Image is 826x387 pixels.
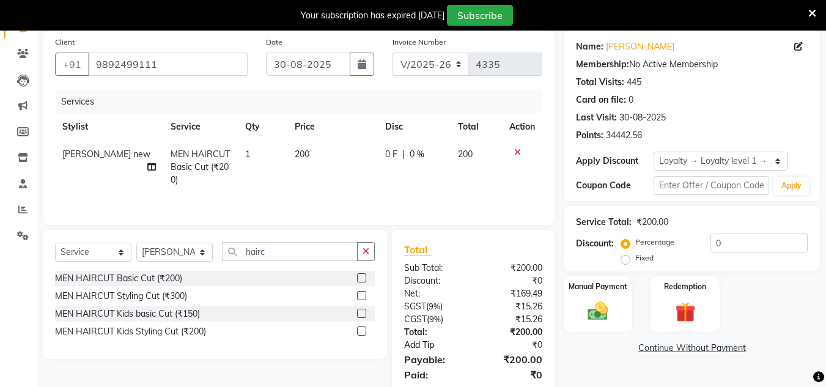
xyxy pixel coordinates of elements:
[402,148,405,161] span: |
[473,287,551,300] div: ₹169.49
[395,275,473,287] div: Discount:
[55,290,187,303] div: MEN HAIRCUT Styling Cut (₹300)
[429,301,440,311] span: 9%
[576,76,624,89] div: Total Visits:
[569,281,627,292] label: Manual Payment
[576,94,626,106] div: Card on file:
[576,237,614,250] div: Discount:
[619,111,666,124] div: 30-08-2025
[393,37,446,48] label: Invoice Number
[62,149,150,160] span: [PERSON_NAME] new
[576,40,603,53] div: Name:
[447,5,513,26] button: Subscribe
[473,367,551,382] div: ₹0
[395,326,473,339] div: Total:
[581,300,614,323] img: _cash.svg
[473,300,551,313] div: ₹15.26
[163,113,238,141] th: Service
[301,9,444,22] div: Your subscription has expired [DATE]
[55,272,182,285] div: MEN HAIRCUT Basic Cut (₹200)
[429,314,441,324] span: 9%
[576,129,603,142] div: Points:
[55,113,163,141] th: Stylist
[395,262,473,275] div: Sub Total:
[404,314,427,325] span: CGST
[55,325,206,338] div: MEN HAIRCUT Kids Styling Cut (₹200)
[473,313,551,326] div: ₹15.26
[395,313,473,326] div: ( )
[576,111,617,124] div: Last Visit:
[473,275,551,287] div: ₹0
[635,252,654,264] label: Fixed
[636,216,668,229] div: ₹200.00
[404,243,432,256] span: Total
[654,176,769,195] input: Enter Offer / Coupon Code
[55,308,200,320] div: MEN HAIRCUT Kids basic Cut (₹150)
[395,352,473,367] div: Payable:
[458,149,473,160] span: 200
[245,149,250,160] span: 1
[395,300,473,313] div: ( )
[629,94,633,106] div: 0
[295,149,309,160] span: 200
[378,113,451,141] th: Disc
[487,339,552,352] div: ₹0
[56,90,551,113] div: Services
[88,53,248,76] input: Search by Name/Mobile/Email/Code
[669,300,702,325] img: _gift.svg
[395,339,486,352] a: Add Tip
[266,37,282,48] label: Date
[627,76,641,89] div: 445
[606,40,674,53] a: [PERSON_NAME]
[473,352,551,367] div: ₹200.00
[287,113,378,141] th: Price
[55,37,75,48] label: Client
[395,367,473,382] div: Paid:
[502,113,542,141] th: Action
[606,129,642,142] div: 34442.56
[238,113,287,141] th: Qty
[410,148,424,161] span: 0 %
[171,149,230,185] span: MEN HAIRCUT Basic Cut (₹200)
[635,237,674,248] label: Percentage
[222,242,358,261] input: Search or Scan
[451,113,503,141] th: Total
[395,287,473,300] div: Net:
[385,148,397,161] span: 0 F
[576,155,653,168] div: Apply Discount
[664,281,706,292] label: Redemption
[473,262,551,275] div: ₹200.00
[576,58,629,71] div: Membership:
[576,58,808,71] div: No Active Membership
[404,301,426,312] span: SGST
[55,53,89,76] button: +91
[774,177,809,195] button: Apply
[576,179,653,192] div: Coupon Code
[566,342,817,355] a: Continue Without Payment
[473,326,551,339] div: ₹200.00
[576,216,632,229] div: Service Total:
